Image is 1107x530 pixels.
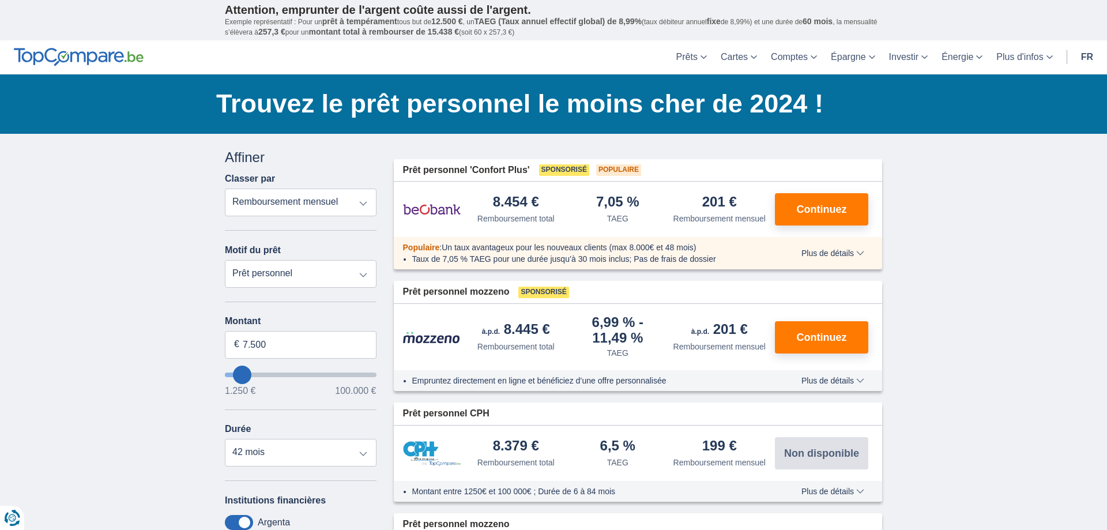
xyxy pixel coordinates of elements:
[431,17,463,26] span: 12.500 €
[225,424,251,434] label: Durée
[216,86,882,122] h1: Trouvez le prêt personnel le moins cher de 2024 !
[607,347,628,359] div: TAEG
[571,315,664,345] div: 6,99 %
[539,164,589,176] span: Sponsorisé
[258,517,290,528] label: Argenta
[600,439,635,454] div: 6,5 %
[225,3,882,17] p: Attention, emprunter de l'argent coûte aussi de l'argent.
[607,213,628,224] div: TAEG
[477,457,555,468] div: Remboursement total
[258,27,285,36] span: 257,3 €
[801,487,864,495] span: Plus de détails
[225,245,281,255] label: Motif du prêt
[403,164,530,177] span: Prêt personnel 'Confort Plus'
[412,486,768,497] li: Montant entre 1250€ et 100 000€ ; Durée de 6 à 84 mois
[403,195,461,224] img: pret personnel Beobank
[784,448,859,458] span: Non disponible
[702,195,737,211] div: 201 €
[225,495,326,506] label: Institutions financières
[518,287,568,298] span: Sponsorisé
[607,457,628,468] div: TAEG
[691,322,748,339] div: 201 €
[714,40,764,74] a: Cartes
[225,17,882,37] p: Exemple représentatif : Pour un tous but de , un (taux débiteur annuel de 8,99%) et une durée de ...
[442,243,696,252] span: Un taux avantageux pour les nouveaux clients (max 8.000€ et 48 mois)
[477,213,555,224] div: Remboursement total
[394,242,777,253] div: :
[225,316,376,326] label: Montant
[793,376,873,385] button: Plus de détails
[493,439,539,454] div: 8.379 €
[803,17,833,26] span: 60 mois
[493,195,539,211] div: 8.454 €
[775,321,868,354] button: Continuez
[477,341,555,352] div: Remboursement total
[797,204,847,215] span: Continuez
[673,213,766,224] div: Remboursement mensuel
[793,487,873,496] button: Plus de détails
[403,407,490,420] span: Prêt personnel CPH
[1074,40,1100,74] a: fr
[225,373,376,377] input: wantToBorrow
[801,249,864,257] span: Plus de détails
[403,331,461,344] img: pret personnel Mozzeno
[673,341,766,352] div: Remboursement mensuel
[403,285,510,299] span: Prêt personnel mozzeno
[322,17,397,26] span: prêt à tempérament
[764,40,824,74] a: Comptes
[596,164,641,176] span: Populaire
[308,27,459,36] span: montant total à rembourser de 15.438 €
[225,386,255,396] span: 1.250 €
[475,17,642,26] span: TAEG (Taux annuel effectif global) de 8,99%
[412,375,768,386] li: Empruntez directement en ligne et bénéficiez d’une offre personnalisée
[801,377,864,385] span: Plus de détails
[14,48,144,66] img: TopCompare
[882,40,935,74] a: Investir
[669,40,714,74] a: Prêts
[234,338,239,351] span: €
[989,40,1059,74] a: Plus d'infos
[403,243,440,252] span: Populaire
[797,332,847,343] span: Continuez
[403,441,461,466] img: pret personnel CPH Banque
[596,195,639,211] div: 7,05 %
[824,40,882,74] a: Épargne
[673,457,766,468] div: Remboursement mensuel
[707,17,721,26] span: fixe
[225,148,376,167] div: Affiner
[935,40,989,74] a: Énergie
[412,253,768,265] li: Taux de 7,05 % TAEG pour une durée jusqu’à 30 mois inclus; Pas de frais de dossier
[775,193,868,225] button: Continuez
[793,249,873,258] button: Plus de détails
[482,322,550,339] div: 8.445 €
[775,437,868,469] button: Non disponible
[335,386,376,396] span: 100.000 €
[225,174,275,184] label: Classer par
[702,439,737,454] div: 199 €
